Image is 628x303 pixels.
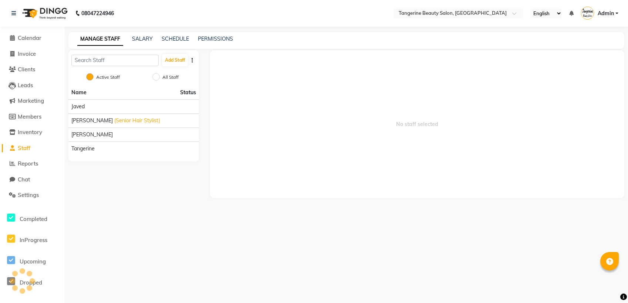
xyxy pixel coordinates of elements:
[19,3,70,24] img: logo
[2,81,63,90] a: Leads
[162,74,179,81] label: All Staff
[18,191,39,198] span: Settings
[598,10,614,17] span: Admin
[581,7,594,20] img: Admin
[18,144,30,151] span: Staff
[18,176,30,183] span: Chat
[96,74,120,81] label: Active Staff
[71,145,95,153] span: tangerine
[2,50,63,58] a: Invoice
[20,236,47,244] span: InProgress
[18,82,33,89] span: Leads
[132,35,153,42] a: SALARY
[18,66,35,73] span: Clients
[18,50,36,57] span: Invoice
[2,65,63,74] a: Clients
[114,117,160,125] span: (Senior Hair Stylist)
[198,35,233,42] a: PERMISSIONS
[81,3,114,24] b: 08047224946
[71,89,87,96] span: Name
[18,113,41,120] span: Members
[20,215,47,222] span: Completed
[180,89,196,96] span: Status
[18,34,41,41] span: Calendar
[2,97,63,105] a: Marketing
[210,50,624,198] span: No staff selected
[18,97,44,104] span: Marketing
[162,54,188,67] button: Add Staff
[597,273,621,296] iframe: chat widget
[2,176,63,184] a: Chat
[20,258,46,265] span: Upcoming
[71,117,113,125] span: [PERSON_NAME]
[2,34,63,42] a: Calendar
[2,113,63,121] a: Members
[2,128,63,137] a: Inventory
[18,129,42,136] span: Inventory
[2,144,63,153] a: Staff
[77,33,123,46] a: MANAGE STAFF
[2,191,63,200] a: Settings
[71,103,85,110] span: javed
[71,55,159,66] input: Search Staff
[162,35,189,42] a: SCHEDULE
[71,131,113,139] span: [PERSON_NAME]
[18,160,38,167] span: Reports
[2,160,63,168] a: Reports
